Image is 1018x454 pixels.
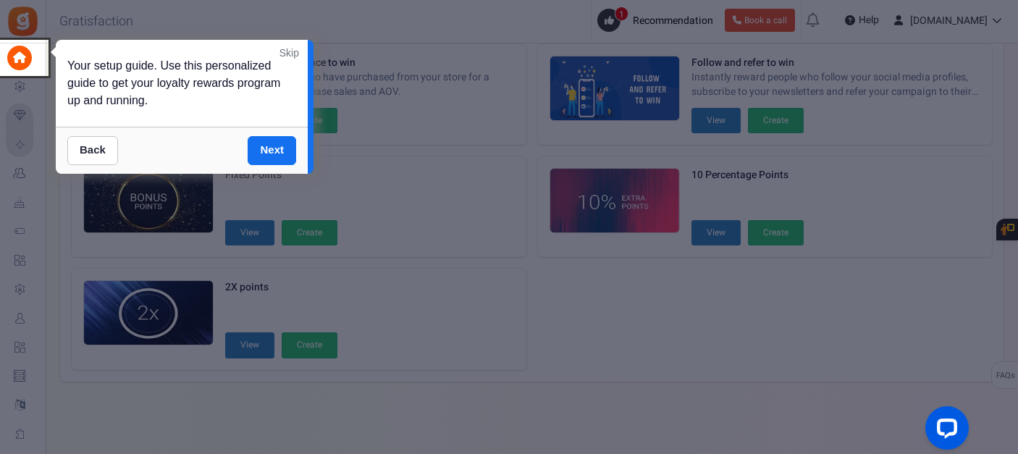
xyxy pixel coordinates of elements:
[56,40,308,127] div: Your setup guide. Use this personalized guide to get your loyalty rewards program up and running.
[67,136,118,165] a: Back
[279,46,299,60] a: Skip
[248,136,296,165] a: Next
